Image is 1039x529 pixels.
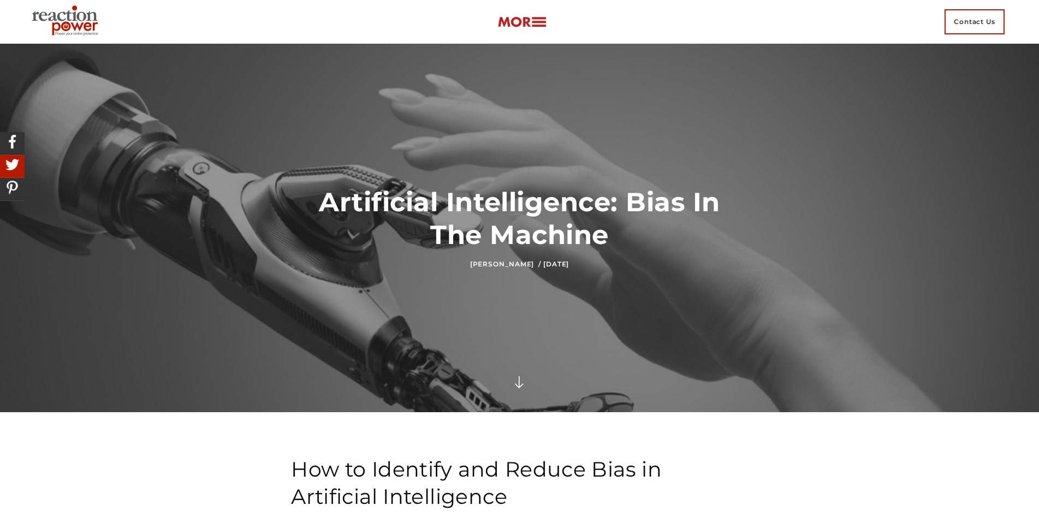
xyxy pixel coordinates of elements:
[291,456,662,509] span: How to Identify and Reduce Bias in Artificial Intelligence
[497,16,547,28] img: more-btn.png
[27,2,106,41] img: Executive Branding | Personal Branding Agency
[291,186,748,251] h1: Artificial Intelligence: Bias In The Machine
[3,178,22,197] img: Share On Pinterest
[470,260,541,268] a: [PERSON_NAME] /
[3,155,22,174] img: Share On Twitter
[945,9,1005,34] span: Contact Us
[3,132,22,151] img: Share On Facebook
[543,260,569,268] time: [DATE]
